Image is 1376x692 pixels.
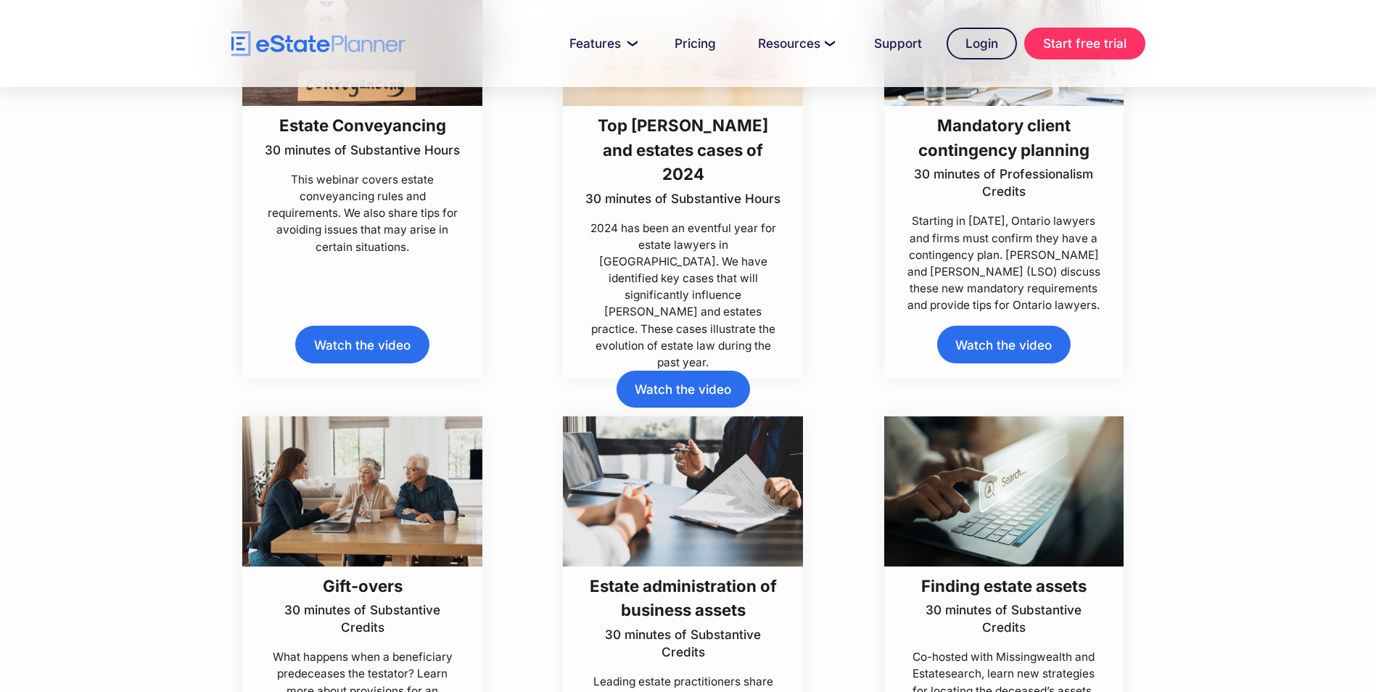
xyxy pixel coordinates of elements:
[583,574,783,622] h3: Estate administration of business assets
[265,141,460,159] p: 30 minutes of Substantive Hours
[583,190,783,207] p: 30 minutes of Substantive Hours
[617,371,750,408] a: Watch the video
[741,29,849,58] a: Resources
[904,601,1104,636] p: 30 minutes of Substantive Credits
[231,31,405,57] a: home
[552,29,650,58] a: Features
[295,326,429,363] a: Watch the video
[937,326,1071,363] a: Watch the video
[583,220,783,371] p: 2024 has been an eventful year for estate lawyers in [GEOGRAPHIC_DATA]. We have identified key ca...
[1024,28,1145,59] a: Start free trial
[583,626,783,661] p: 30 minutes of Substantive Credits
[657,29,733,58] a: Pricing
[583,113,783,186] h3: Top [PERSON_NAME] and estates cases of 2024
[904,574,1104,598] h3: Finding estate assets
[263,601,463,636] p: 30 minutes of Substantive Credits
[947,28,1017,59] a: Login
[265,113,460,137] h3: Estate Conveyancing
[904,165,1104,200] p: 30 minutes of Professionalism Credits
[857,29,939,58] a: Support
[904,213,1104,313] p: Starting in [DATE], Ontario lawyers and firms must confirm they have a contingency plan. [PERSON_...
[263,574,463,598] h3: Gift-overs
[904,113,1104,162] h3: Mandatory client contingency planning
[263,171,463,255] p: This webinar covers estate conveyancing rules and requirements. We also share tips for avoiding i...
